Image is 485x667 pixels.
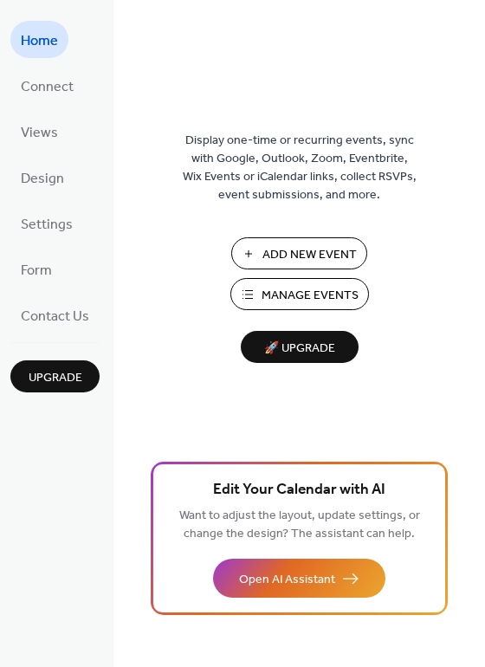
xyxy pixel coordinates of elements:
[213,478,385,502] span: Edit Your Calendar with AI
[251,337,348,360] span: 🚀 Upgrade
[183,132,417,204] span: Display one-time or recurring events, sync with Google, Outlook, Zoom, Eventbrite, Wix Events or ...
[10,204,83,242] a: Settings
[10,21,68,58] a: Home
[10,113,68,150] a: Views
[10,67,84,104] a: Connect
[213,559,385,598] button: Open AI Assistant
[21,303,89,330] span: Contact Us
[21,120,58,146] span: Views
[231,237,367,269] button: Add New Event
[179,504,420,546] span: Want to adjust the layout, update settings, or change the design? The assistant can help.
[10,360,100,392] button: Upgrade
[262,287,359,305] span: Manage Events
[21,165,64,192] span: Design
[10,159,74,196] a: Design
[262,246,357,264] span: Add New Event
[241,331,359,363] button: 🚀 Upgrade
[10,250,62,288] a: Form
[21,211,73,238] span: Settings
[10,296,100,333] a: Contact Us
[21,74,74,100] span: Connect
[239,571,335,589] span: Open AI Assistant
[29,369,82,387] span: Upgrade
[230,278,369,310] button: Manage Events
[21,257,52,284] span: Form
[21,28,58,55] span: Home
